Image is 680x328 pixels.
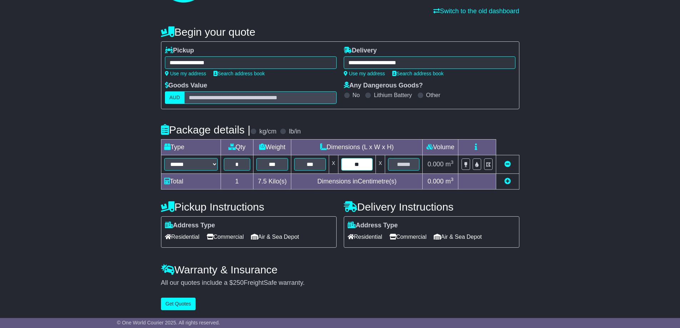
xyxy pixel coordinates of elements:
[434,231,482,242] span: Air & Sea Depot
[207,231,244,242] span: Commercial
[165,71,206,76] a: Use my address
[291,140,423,155] td: Dimensions (L x W x H)
[348,222,398,229] label: Address Type
[344,82,423,90] label: Any Dangerous Goods?
[504,178,511,185] a: Add new item
[161,26,519,38] h4: Begin your quote
[289,128,301,136] label: lb/in
[165,47,194,55] label: Pickup
[161,279,519,287] div: All our quotes include a $ FreightSafe warranty.
[213,71,265,76] a: Search address book
[117,320,220,326] span: © One World Courier 2025. All rights reserved.
[221,140,253,155] td: Qty
[165,91,185,104] label: AUD
[253,140,291,155] td: Weight
[161,124,251,136] h4: Package details |
[161,174,221,190] td: Total
[258,178,267,185] span: 7.5
[233,279,244,286] span: 250
[376,155,385,174] td: x
[348,231,382,242] span: Residential
[161,201,337,213] h4: Pickup Instructions
[344,201,519,213] h4: Delivery Instructions
[445,178,454,185] span: m
[165,82,207,90] label: Goods Value
[165,231,200,242] span: Residential
[165,222,215,229] label: Address Type
[428,178,444,185] span: 0.000
[451,160,454,165] sup: 3
[329,155,338,174] td: x
[253,174,291,190] td: Kilo(s)
[374,92,412,99] label: Lithium Battery
[353,92,360,99] label: No
[221,174,253,190] td: 1
[428,161,444,168] span: 0.000
[445,161,454,168] span: m
[392,71,444,76] a: Search address book
[426,92,440,99] label: Other
[291,174,423,190] td: Dimensions in Centimetre(s)
[433,7,519,15] a: Switch to the old dashboard
[389,231,427,242] span: Commercial
[344,47,377,55] label: Delivery
[504,161,511,168] a: Remove this item
[451,177,454,182] sup: 3
[423,140,458,155] td: Volume
[344,71,385,76] a: Use my address
[259,128,276,136] label: kg/cm
[161,140,221,155] td: Type
[251,231,299,242] span: Air & Sea Depot
[161,298,196,310] button: Get Quotes
[161,264,519,276] h4: Warranty & Insurance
